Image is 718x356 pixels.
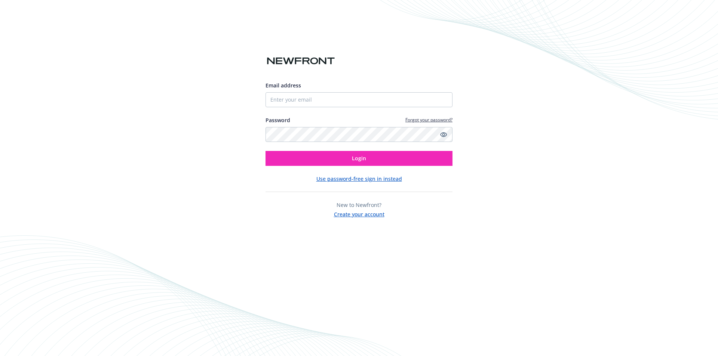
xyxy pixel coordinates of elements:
[334,209,384,218] button: Create your account
[439,130,448,139] a: Show password
[266,127,452,142] input: Enter your password
[316,175,402,183] button: Use password-free sign in instead
[405,117,452,123] a: Forgot your password?
[337,201,381,208] span: New to Newfront?
[266,151,452,166] button: Login
[352,155,366,162] span: Login
[266,92,452,107] input: Enter your email
[266,116,290,124] label: Password
[266,55,336,68] img: Newfront logo
[266,82,301,89] span: Email address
